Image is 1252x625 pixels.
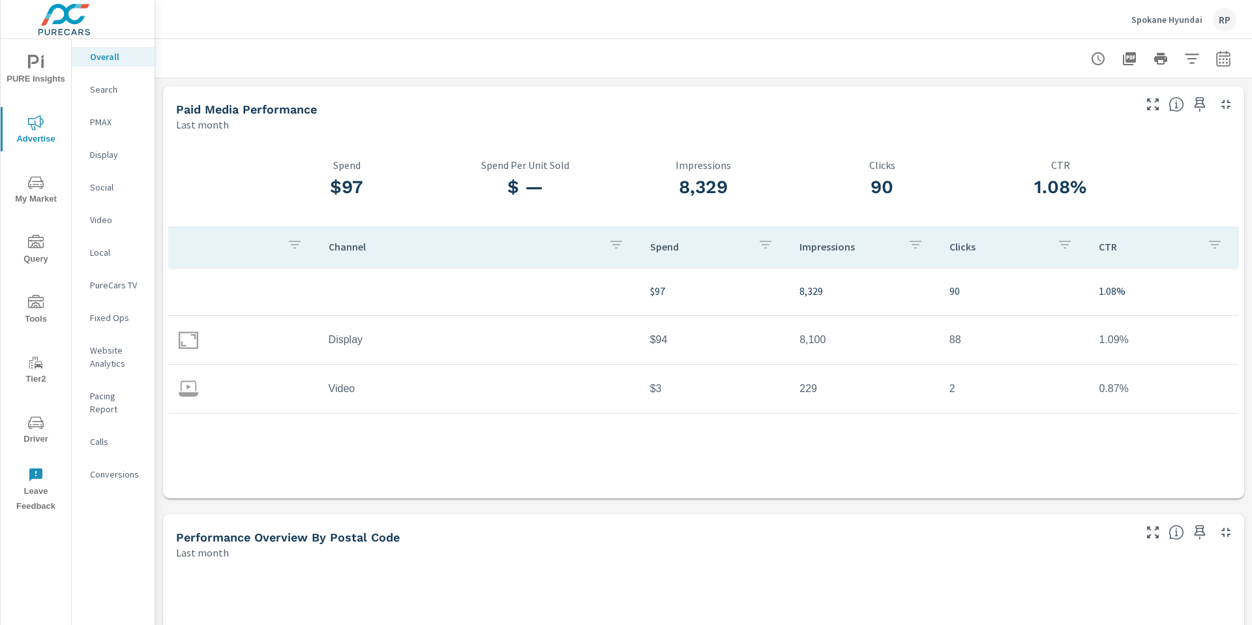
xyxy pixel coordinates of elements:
[1148,46,1174,72] button: Print Report
[1210,46,1236,72] button: Select Date Range
[318,324,640,356] td: Display
[5,55,67,87] span: PURE Insights
[1189,522,1210,543] span: Save this to your personalized report
[5,175,67,207] span: My Market
[5,415,67,447] span: Driver
[90,115,144,129] p: PMAX
[789,373,939,405] td: 229
[176,102,317,116] h5: Paid Media Performance
[72,177,155,197] div: Social
[72,341,155,373] div: Website Analytics
[5,467,67,514] span: Leave Feedback
[90,389,144,416] p: Pacing Report
[318,373,640,405] td: Video
[90,344,144,370] p: Website Analytics
[949,240,1047,253] p: Clicks
[179,379,198,399] img: icon-video.svg
[258,159,436,171] p: Spend
[650,283,779,299] p: $97
[1213,8,1236,31] div: RP
[614,176,793,198] h3: 8,329
[793,176,972,198] h3: 90
[972,159,1150,171] p: CTR
[5,355,67,387] span: Tier2
[614,159,793,171] p: Impressions
[799,240,897,253] p: Impressions
[72,465,155,484] div: Conversions
[789,324,939,356] td: 8,100
[1142,94,1163,115] button: Make Fullscreen
[90,468,144,481] p: Conversions
[1189,94,1210,115] span: Save this to your personalized report
[90,50,144,63] p: Overall
[949,283,1079,299] p: 90
[72,47,155,67] div: Overall
[1,39,71,519] div: nav menu
[90,435,144,448] p: Calls
[90,279,144,292] p: PureCars TV
[436,176,615,198] h3: $ —
[972,176,1150,198] h3: 1.08%
[1131,14,1202,25] p: Spokane Hyundai
[72,112,155,132] div: PMAX
[72,210,155,230] div: Video
[1215,94,1236,115] button: Minimize Widget
[640,373,790,405] td: $3
[640,324,790,356] td: $94
[1099,283,1228,299] p: 1.08%
[1088,373,1238,405] td: 0.87%
[72,243,155,262] div: Local
[176,545,229,560] p: Last month
[1088,324,1238,356] td: 1.09%
[436,159,615,171] p: Spend Per Unit Sold
[179,330,198,350] img: icon-display.svg
[939,373,1089,405] td: 2
[72,308,155,328] div: Fixed Ops
[72,275,155,295] div: PureCars TV
[90,246,144,259] p: Local
[1179,46,1205,72] button: Apply Filters
[176,117,229,132] p: Last month
[5,115,67,147] span: Advertise
[1142,522,1163,543] button: Make Fullscreen
[90,181,144,194] p: Social
[1169,525,1184,540] span: Understand performance data by postal code. Individual postal codes can be selected and expanded ...
[72,80,155,99] div: Search
[90,83,144,96] p: Search
[1099,240,1197,253] p: CTR
[72,386,155,419] div: Pacing Report
[799,283,929,299] p: 8,329
[650,240,748,253] p: Spend
[1169,97,1184,112] span: Understand performance metrics over the selected time range.
[72,145,155,164] div: Display
[258,176,436,198] h3: $97
[5,295,67,327] span: Tools
[5,235,67,267] span: Query
[939,324,1089,356] td: 88
[1116,46,1142,72] button: "Export Report to PDF"
[176,530,400,544] h5: Performance Overview By Postal Code
[90,213,144,226] p: Video
[90,148,144,161] p: Display
[1215,522,1236,543] button: Minimize Widget
[329,240,598,253] p: Channel
[90,311,144,324] p: Fixed Ops
[72,432,155,451] div: Calls
[793,159,972,171] p: Clicks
